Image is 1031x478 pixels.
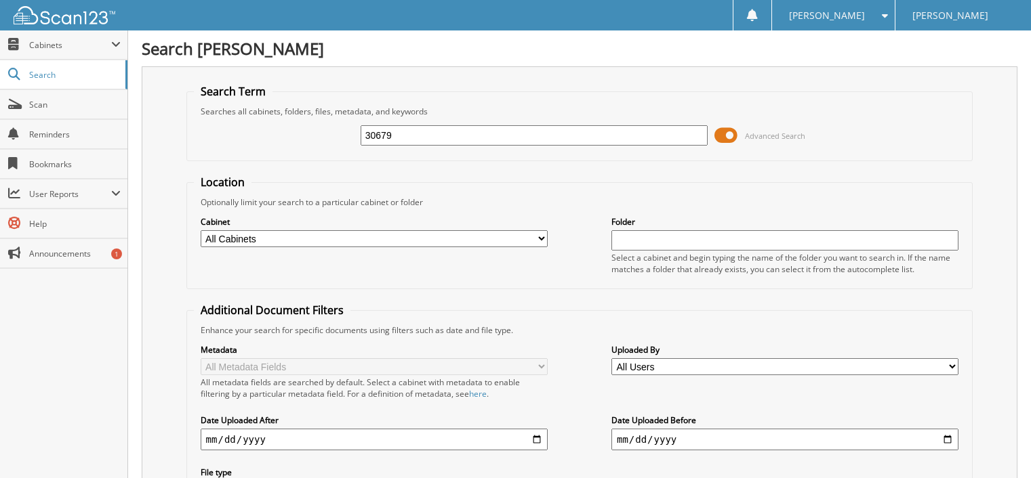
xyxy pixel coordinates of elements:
[142,37,1017,60] h1: Search [PERSON_NAME]
[29,188,111,200] span: User Reports
[14,6,115,24] img: scan123-logo-white.svg
[201,429,548,450] input: start
[194,175,251,190] legend: Location
[789,12,865,20] span: [PERSON_NAME]
[194,106,966,117] div: Searches all cabinets, folders, files, metadata, and keywords
[201,376,548,399] div: All metadata fields are searched by default. Select a cabinet with metadata to enable filtering b...
[611,216,958,227] label: Folder
[111,248,122,259] div: 1
[201,216,548,227] label: Cabinet
[611,344,958,355] label: Uploaded By
[29,129,121,140] span: Reminders
[201,414,548,426] label: Date Uploaded After
[611,429,958,450] input: end
[611,414,958,426] label: Date Uploaded Before
[29,248,121,259] span: Announcements
[201,344,548,355] label: Metadata
[611,252,958,275] div: Select a cabinet and begin typing the name of the folder you want to search in. If the name match...
[194,303,350,318] legend: Additional Document Filters
[29,39,111,51] span: Cabinets
[912,12,988,20] span: [PERSON_NAME]
[745,131,805,141] span: Advanced Search
[469,388,487,399] a: here
[29,69,119,81] span: Search
[194,324,966,336] div: Enhance your search for specific documents using filters such as date and file type.
[194,84,272,99] legend: Search Term
[29,158,121,170] span: Bookmarks
[29,218,121,230] span: Help
[201,466,548,478] label: File type
[194,196,966,208] div: Optionally limit your search to a particular cabinet or folder
[29,99,121,110] span: Scan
